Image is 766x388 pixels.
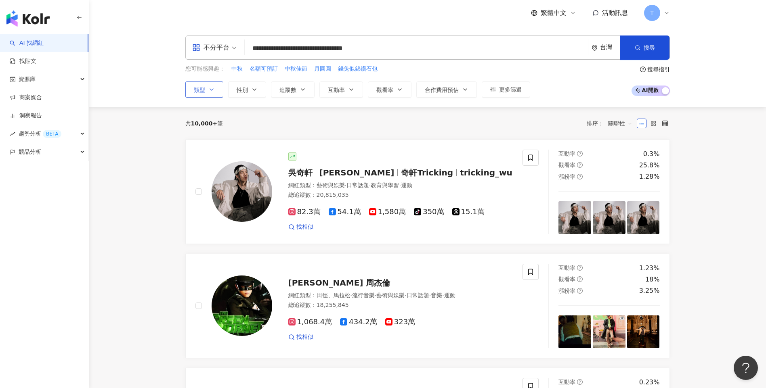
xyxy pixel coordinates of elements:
[414,208,444,216] span: 350萬
[192,41,229,54] div: 不分平台
[340,318,377,326] span: 434.2萬
[639,264,660,273] div: 1.23%
[212,161,272,222] img: KOL Avatar
[314,65,332,73] button: 月圓圓
[608,117,632,130] span: 關聯性
[558,173,575,180] span: 漲粉率
[369,182,371,188] span: ·
[385,318,415,326] span: 323萬
[296,223,313,231] span: 找相似
[317,292,350,298] span: 田徑、馬拉松
[10,94,42,102] a: 商案媒合
[650,8,654,17] span: T
[577,151,583,156] span: question-circle
[376,87,393,93] span: 觀看率
[558,288,575,294] span: 漲粉率
[593,315,625,348] img: post-image
[602,9,628,17] span: 活動訊息
[288,278,390,288] span: [PERSON_NAME] 周杰倫
[639,286,660,295] div: 3.25%
[338,65,378,73] button: 錢兔似錦鑽石包
[577,288,583,294] span: question-circle
[375,292,376,298] span: ·
[640,67,646,72] span: question-circle
[6,10,50,27] img: logo
[416,81,477,98] button: 合作費用預估
[237,87,248,93] span: 性別
[19,125,61,143] span: 趨勢分析
[577,265,583,271] span: question-circle
[228,81,266,98] button: 性別
[350,292,352,298] span: ·
[639,161,660,170] div: 25.8%
[231,65,243,73] button: 中秋
[43,130,61,138] div: BETA
[643,150,660,159] div: 0.3%
[401,182,412,188] span: 運動
[19,70,36,88] span: 資源庫
[577,162,583,168] span: question-circle
[185,254,670,358] a: KOL Avatar[PERSON_NAME] 周杰倫網紅類型：田徑、馬拉松·流行音樂·藝術與娛樂·日常話題·音樂·運動總追蹤數：18,255,8451,068.4萬434.2萬323萬找相似互...
[19,143,41,161] span: 競品分析
[600,44,620,51] div: 台灣
[644,44,655,51] span: 搜尋
[10,112,42,120] a: 洞察報告
[639,172,660,181] div: 1.28%
[429,292,431,298] span: ·
[185,81,223,98] button: 類型
[10,39,44,47] a: searchAI 找網紅
[288,301,513,309] div: 總追蹤數 ： 18,255,845
[431,292,442,298] span: 音樂
[577,379,583,385] span: question-circle
[288,208,321,216] span: 82.3萬
[460,168,512,177] span: tricking_wu
[405,292,406,298] span: ·
[558,150,575,157] span: 互動率
[369,208,406,216] span: 1,580萬
[368,81,411,98] button: 觀看率
[329,208,361,216] span: 54.1萬
[194,87,205,93] span: 類型
[577,276,583,282] span: question-circle
[319,168,395,177] span: [PERSON_NAME]
[482,81,530,98] button: 更多篩選
[399,182,401,188] span: ·
[639,378,660,387] div: 0.23%
[401,168,453,177] span: 奇軒Tricking
[499,86,522,93] span: 更多篩選
[192,44,200,52] span: appstore
[558,265,575,271] span: 互動率
[558,276,575,282] span: 觀看率
[284,65,308,73] button: 中秋佳節
[558,201,591,234] img: post-image
[645,275,660,284] div: 18%
[734,356,758,380] iframe: Help Scout Beacon - Open
[627,315,660,348] img: post-image
[191,120,218,127] span: 10,000+
[587,117,637,130] div: 排序：
[376,292,405,298] span: 藝術與娛樂
[407,292,429,298] span: 日常話題
[279,87,296,93] span: 追蹤數
[346,182,369,188] span: 日常話題
[288,333,313,341] a: 找相似
[371,182,399,188] span: 教育與學習
[288,191,513,199] div: 總追蹤數 ： 20,815,035
[647,66,670,73] div: 搜尋指引
[185,140,670,244] a: KOL Avatar吳奇軒[PERSON_NAME]奇軒Trickingtricking_wu網紅類型：藝術與娛樂·日常話題·教育與學習·運動總追蹤數：20,815,03582.3萬54.1萬1...
[452,208,485,216] span: 15.1萬
[10,131,15,137] span: rise
[592,45,598,51] span: environment
[425,87,459,93] span: 合作費用預估
[328,87,345,93] span: 互動率
[352,292,375,298] span: 流行音樂
[558,162,575,168] span: 觀看率
[345,182,346,188] span: ·
[338,65,378,73] span: 錢兔似錦鑽石包
[288,318,332,326] span: 1,068.4萬
[249,65,278,73] button: 名額可預訂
